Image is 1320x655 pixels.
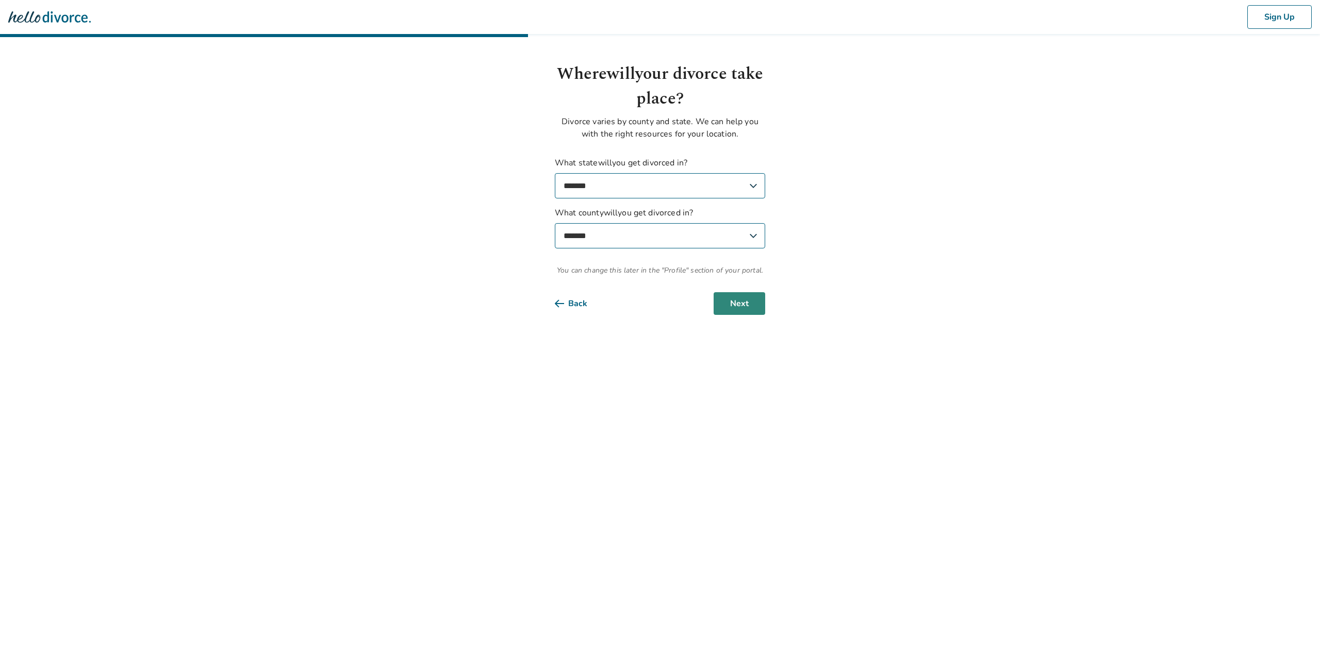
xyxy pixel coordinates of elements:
[555,173,765,198] select: What statewillyou get divorced in?
[555,115,765,140] p: Divorce varies by county and state. We can help you with the right resources for your location.
[555,62,765,111] h1: Where will your divorce take place?
[1247,5,1312,29] button: Sign Up
[555,223,765,248] select: What countywillyou get divorced in?
[8,7,91,27] img: Hello Divorce Logo
[555,265,765,276] span: You can change this later in the "Profile" section of your portal.
[555,157,765,198] label: What state will you get divorced in?
[1268,606,1320,655] iframe: Chat Widget
[555,292,604,315] button: Back
[714,292,765,315] button: Next
[555,207,765,248] label: What county will you get divorced in?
